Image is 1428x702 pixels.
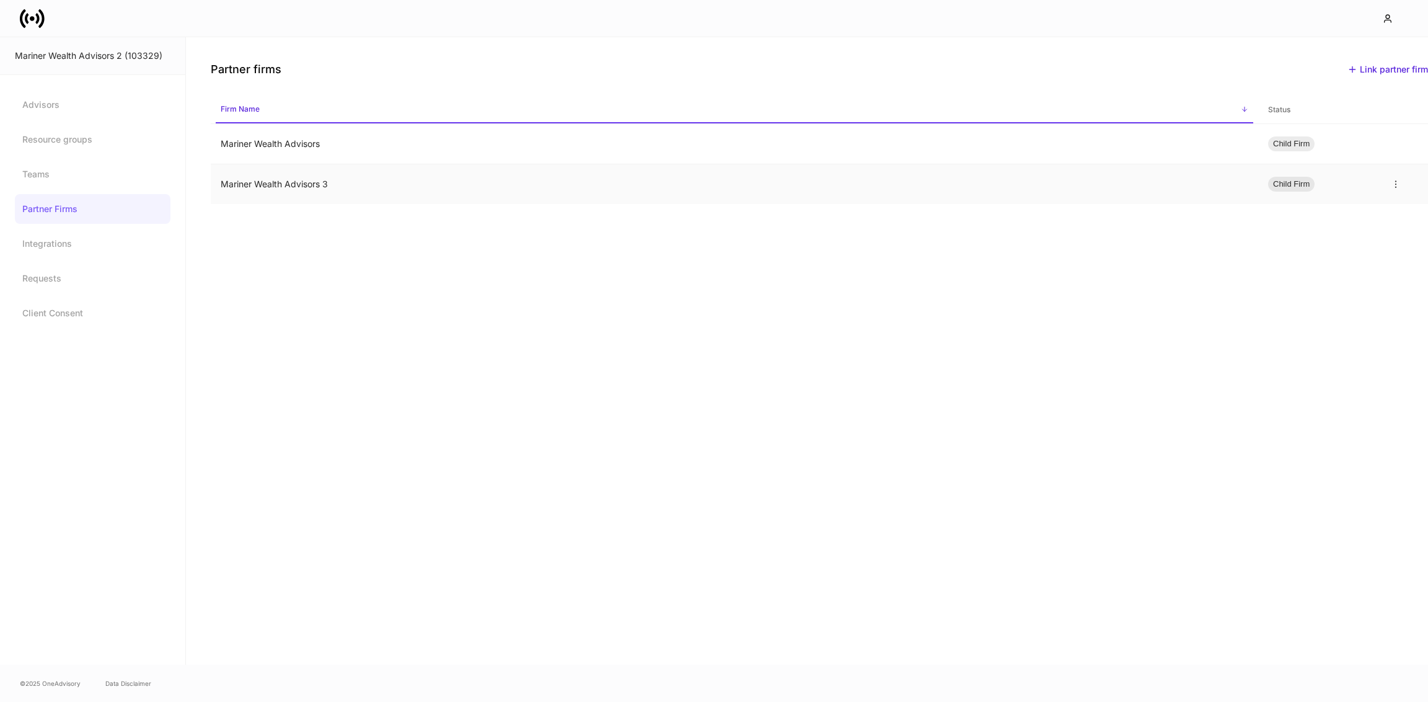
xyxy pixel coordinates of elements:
[15,229,170,259] a: Integrations
[15,50,170,62] div: Mariner Wealth Advisors 2 (103329)
[15,264,170,293] a: Requests
[211,164,1258,205] td: Mariner Wealth Advisors 3
[211,62,281,77] h4: Partner firms
[15,159,170,189] a: Teams
[211,124,1258,164] td: Mariner Wealth Advisors
[221,103,260,115] h6: Firm Name
[15,125,170,154] a: Resource groups
[15,194,170,224] a: Partner Firms
[1268,178,1315,190] span: Child Firm
[15,90,170,120] a: Advisors
[20,678,81,688] span: © 2025 OneAdvisory
[216,97,1253,123] span: Firm Name
[1268,104,1290,115] h6: Status
[15,298,170,328] a: Client Consent
[1347,63,1428,76] button: Link partner firm
[105,678,151,688] a: Data Disclaimer
[1268,138,1315,150] span: Child Firm
[1263,97,1366,123] span: Status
